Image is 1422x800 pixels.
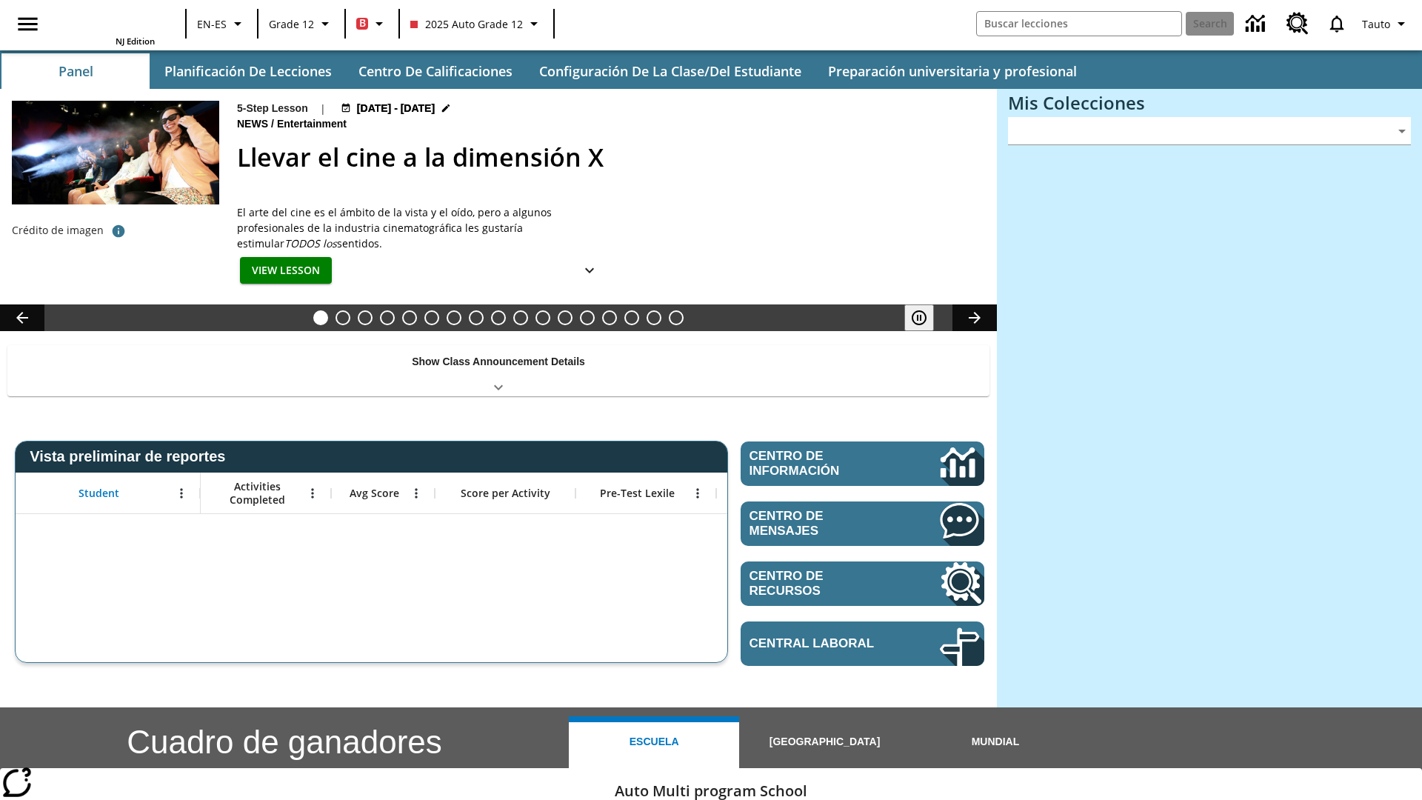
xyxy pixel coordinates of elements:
[347,53,524,89] button: Centro de calificaciones
[602,310,617,325] button: Slide 14 Between Two Worlds
[30,448,233,465] span: Vista preliminar de reportes
[350,10,394,37] button: Boost El color de la clase es rojo. Cambiar el color de la clase.
[410,16,523,32] span: 2025 Auto Grade 12
[1356,10,1416,37] button: Perfil/Configuración
[558,310,573,325] button: Slide 12 Pre-release lesson
[237,116,271,133] span: News
[402,310,417,325] button: Slide 5 ¡Fuera! ¡Es privado!
[320,101,326,116] span: |
[7,345,989,396] div: Show Class Announcement Details
[741,441,984,486] a: Centro de información
[527,53,813,89] button: Configuración de la clase/del estudiante
[952,304,997,331] button: Carrusel de lecciones, seguir
[6,2,50,46] button: Abrir el menú lateral
[153,53,344,89] button: Planificación de lecciones
[12,101,219,204] img: El panel situado frente a los asientos rocía con agua nebulizada al feliz público en un cine equi...
[687,482,709,504] button: Abrir menú
[12,223,104,238] p: Crédito de imagen
[116,36,155,47] span: NJ Edition
[208,480,306,507] span: Activities Completed
[1,53,150,89] button: Panel
[600,487,675,500] span: Pre-Test Lexile
[284,236,337,250] em: TODOS los
[269,16,314,32] span: Grade 12
[358,310,373,325] button: Slide 3 Animal Partners
[277,116,350,133] span: Entertainment
[338,101,455,116] button: Aug 18 - Aug 24 Elegir fechas
[580,310,595,325] button: Slide 13 Career Lesson
[1318,4,1356,43] a: Notificaciones
[412,354,585,370] p: Show Class Announcement Details
[741,501,984,546] a: Centro de mensajes
[336,310,350,325] button: Slide 2 Día del Trabajo
[461,487,550,500] span: Score per Activity
[1237,4,1278,44] a: Centro de información
[237,204,607,251] p: El arte del cine es el ámbito de la vista y el oído, pero a algunos profesionales de la industria...
[79,487,119,500] span: Student
[750,636,895,651] span: Central laboral
[380,310,395,325] button: Slide 4 ¿Los autos del futuro?
[237,139,979,176] h2: Llevar el cine a la dimensión X
[977,12,1181,36] input: search field
[816,53,1089,89] button: Preparación universitaria y profesional
[301,482,324,504] button: Abrir menú
[1278,4,1318,44] a: Centro de recursos, Se abrirá en una pestaña nueva.
[904,304,949,331] div: Pausar
[750,449,889,479] span: Centro de información
[237,101,308,116] p: 5-Step Lesson
[357,101,435,116] span: [DATE] - [DATE]
[104,218,133,244] button: Crédito de foto: The Asahi Shimbun vía Getty Images
[350,487,399,500] span: Avg Score
[569,716,739,768] button: Escuela
[624,310,639,325] button: Slide 15 ¡Hurra por el Día de la Constitución!
[1008,93,1411,113] h3: Mis Colecciones
[191,10,253,37] button: Language: EN-ES, Selecciona un idioma
[59,4,155,47] div: Portada
[424,310,439,325] button: Slide 6 The Last Homesteaders
[741,561,984,606] a: Centro de recursos, Se abrirá en una pestaña nueva.
[271,118,274,130] span: /
[739,716,909,768] button: [GEOGRAPHIC_DATA]
[750,569,895,599] span: Centro de recursos
[513,310,528,325] button: Slide 10 The Invasion of the Free CD
[904,304,934,331] button: Pausar
[405,482,427,504] button: Abrir menú
[240,257,332,284] button: View Lesson
[469,310,484,325] button: Slide 8 Attack of the Terrifying Tomatoes
[1362,16,1390,32] span: Tauto
[669,310,684,325] button: Slide 17 El equilibrio de la Constitución
[170,482,193,504] button: Abrir menú
[535,310,550,325] button: Slide 11 Mixed Practice: Citing Evidence
[197,16,227,32] span: EN-ES
[647,310,661,325] button: Slide 16 Point of View
[750,509,895,539] span: Centro de mensajes
[491,310,506,325] button: Slide 9 Fashion Forward in Ancient Rome
[263,10,340,37] button: Grado: Grade 12, Elige un grado
[59,6,155,36] a: Portada
[575,257,604,284] button: Ver más
[359,14,366,33] span: B
[741,621,984,666] a: Central laboral
[910,716,1081,768] button: Mundial
[447,310,461,325] button: Slide 7 Solar Power to the People
[313,310,328,325] button: Slide 1 Llevar el cine a la dimensión X
[404,10,549,37] button: Class: 2025 Auto Grade 12, Selecciona una clase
